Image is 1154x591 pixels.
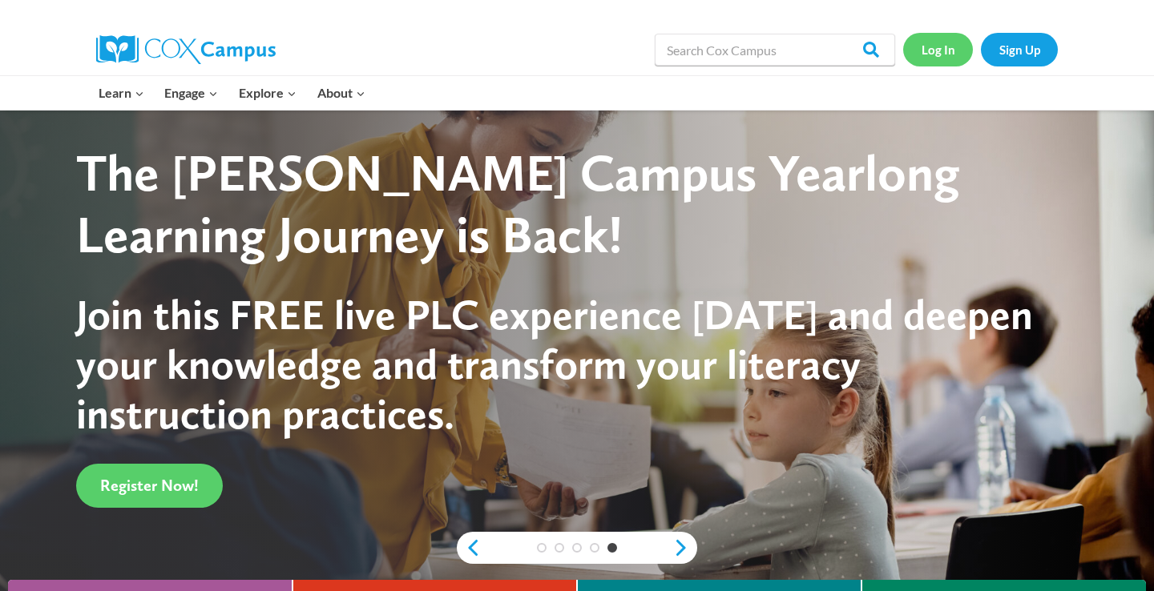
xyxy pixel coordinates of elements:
a: previous [457,538,481,557]
input: Search Cox Campus [655,34,895,66]
a: 2 [555,543,564,553]
div: The [PERSON_NAME] Campus Yearlong Learning Journey is Back! [76,143,1048,266]
a: Log In [903,33,973,66]
a: 5 [607,543,617,553]
a: Register Now! [76,464,223,508]
a: 1 [537,543,547,553]
img: Cox Campus [96,35,276,64]
button: Child menu of Explore [228,76,307,110]
a: 4 [590,543,599,553]
nav: Secondary Navigation [903,33,1058,66]
nav: Primary Navigation [88,76,375,110]
a: next [673,538,697,557]
a: 3 [572,543,582,553]
button: Child menu of Engage [155,76,229,110]
span: Join this FREE live PLC experience [DATE] and deepen your knowledge and transform your literacy i... [76,289,1033,440]
button: Child menu of Learn [88,76,155,110]
button: Child menu of About [307,76,376,110]
a: Sign Up [981,33,1058,66]
div: content slider buttons [457,532,697,564]
span: Register Now! [100,476,199,495]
